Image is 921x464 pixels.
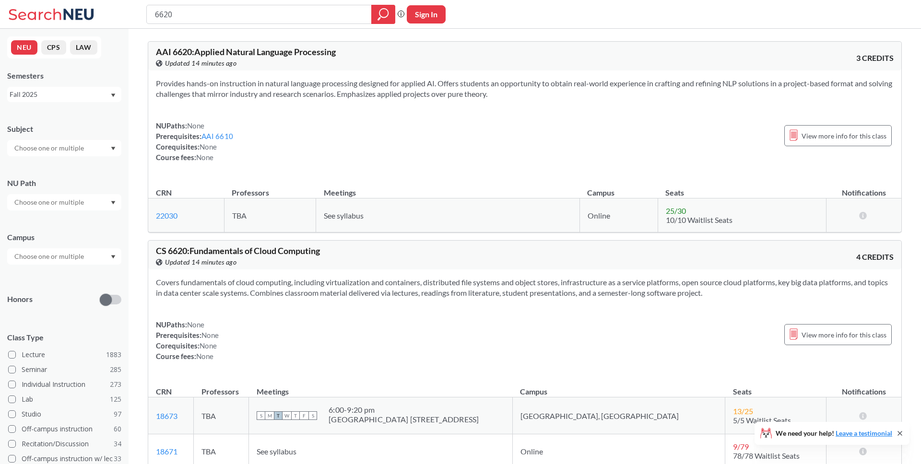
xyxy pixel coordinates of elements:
[658,178,826,198] th: Seats
[114,453,121,464] span: 33
[316,178,580,198] th: Meetings
[329,415,479,424] div: [GEOGRAPHIC_DATA] [STREET_ADDRESS]
[733,406,753,416] span: 13 / 25
[224,178,316,198] th: Professors
[7,248,121,265] div: Dropdown arrow
[856,252,894,262] span: 4 CREDITS
[187,121,204,130] span: None
[802,130,886,142] span: View more info for this class
[165,257,236,267] span: Updated 14 minutes ago
[733,416,791,425] span: 5/5 Waitlist Seats
[200,142,217,151] span: None
[265,411,274,420] span: M
[371,5,395,24] div: magnifying glass
[110,394,121,405] span: 125
[165,58,236,69] span: Updated 14 minutes ago
[201,331,219,339] span: None
[733,442,749,451] span: 9 / 79
[300,411,308,420] span: F
[156,211,177,220] a: 22030
[114,439,121,449] span: 34
[111,201,116,205] svg: Dropdown arrow
[7,178,121,188] div: NU Path
[826,377,901,397] th: Notifications
[194,377,249,397] th: Professors
[114,409,121,419] span: 97
[110,379,121,390] span: 273
[156,386,172,397] div: CRN
[836,429,892,437] a: Leave a testimonial
[10,251,90,262] input: Choose one or multiple
[7,87,121,102] div: Fall 2025Dropdown arrow
[7,124,121,134] div: Subject
[329,405,479,415] div: 6:00 - 9:20 pm
[8,393,121,406] label: Lab
[156,411,177,420] a: 18673
[407,5,446,23] button: Sign In
[733,451,800,460] span: 78/78 Waitlist Seats
[111,93,116,97] svg: Dropdown arrow
[41,40,66,55] button: CPS
[274,411,283,420] span: T
[106,349,121,360] span: 1883
[579,178,658,198] th: Campus
[154,6,365,23] input: Class, professor, course number, "phrase"
[8,378,121,391] label: Individual Instruction
[10,197,90,208] input: Choose one or multiple
[324,211,364,220] span: See syllabus
[156,277,894,298] section: Covers fundamentals of cloud computing, including virtualization and containers, distributed file...
[8,438,121,450] label: Recitation/Discussion
[156,245,320,256] span: CS 6620 : Fundamentals of Cloud Computing
[776,430,892,437] span: We need your help!
[666,215,732,224] span: 10/10 Waitlist Seats
[7,194,121,210] div: Dropdown arrow
[187,320,204,329] span: None
[7,140,121,156] div: Dropdown arrow
[579,198,658,232] td: Online
[111,255,116,259] svg: Dropdown arrow
[7,70,121,81] div: Semesters
[111,147,116,151] svg: Dropdown arrow
[156,120,233,162] div: NUPaths: Prerequisites: Corequisites: Course fees:
[8,363,121,376] label: Seminar
[7,332,121,343] span: Class Type
[512,377,725,397] th: Campus
[201,132,233,140] a: AAI 6610
[826,178,901,198] th: Notifications
[249,377,513,397] th: Meetings
[308,411,317,420] span: S
[8,423,121,435] label: Off-campus instruction
[200,341,217,350] span: None
[257,447,296,456] span: See syllabus
[156,447,177,456] a: 18671
[10,89,110,100] div: Fall 2025
[8,348,121,361] label: Lecture
[802,329,886,341] span: View more info for this class
[156,46,336,57] span: AAI 6620 : Applied Natural Language Processing
[194,397,249,434] td: TBA
[11,40,37,55] button: NEU
[10,142,90,154] input: Choose one or multiple
[666,206,686,215] span: 25 / 30
[856,53,894,63] span: 3 CREDITS
[7,232,121,243] div: Campus
[156,319,219,361] div: NUPaths: Prerequisites: Corequisites: Course fees:
[196,153,213,162] span: None
[114,424,121,434] span: 60
[8,408,121,420] label: Studio
[156,78,894,99] section: Provides hands-on instruction in natural language processing designed for applied AI. Offers stud...
[725,377,826,397] th: Seats
[378,8,389,21] svg: magnifying glass
[512,397,725,434] td: [GEOGRAPHIC_DATA], [GEOGRAPHIC_DATA]
[156,187,172,198] div: CRN
[224,198,316,232] td: TBA
[291,411,300,420] span: T
[70,40,97,55] button: LAW
[110,364,121,375] span: 285
[7,294,33,305] p: Honors
[196,352,213,360] span: None
[283,411,291,420] span: W
[257,411,265,420] span: S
